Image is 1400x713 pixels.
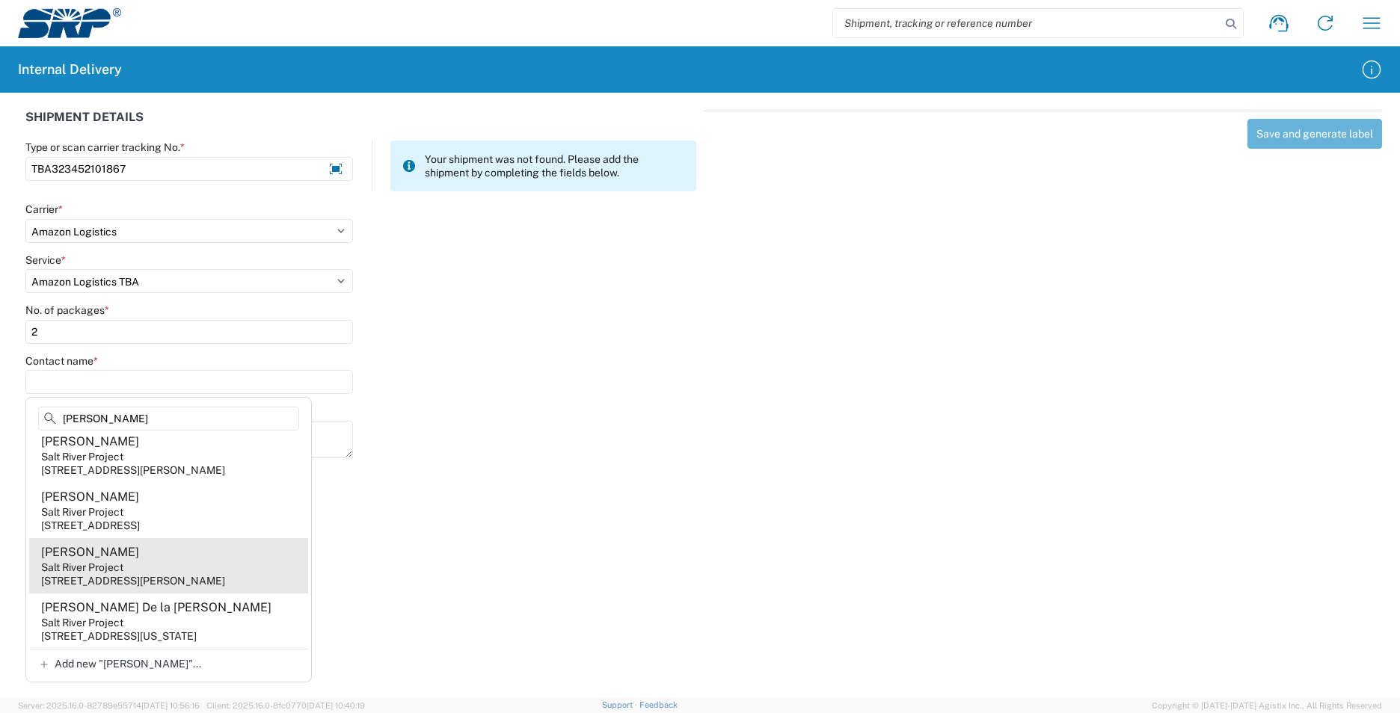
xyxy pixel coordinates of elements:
span: Add new "[PERSON_NAME]"... [55,657,201,670]
div: SHIPMENT DETAILS [25,111,696,141]
label: Contact name [25,354,98,368]
div: Salt River Project [41,505,123,519]
label: Carrier [25,203,63,216]
div: [STREET_ADDRESS] [41,519,140,532]
a: Support [602,700,639,709]
label: Service [25,253,66,267]
h2: Internal Delivery [18,61,122,78]
a: Feedback [639,700,678,709]
div: [PERSON_NAME] [41,489,139,505]
div: [PERSON_NAME] De la [PERSON_NAME] [41,599,271,616]
span: Client: 2025.16.0-8fc0770 [206,701,365,710]
div: [STREET_ADDRESS][US_STATE] [41,629,197,643]
div: [PERSON_NAME] [41,433,139,450]
label: Type or scan carrier tracking No. [25,141,185,154]
div: [PERSON_NAME] [41,544,139,561]
div: Salt River Project [41,561,123,574]
div: [STREET_ADDRESS][PERSON_NAME] [41,574,225,587]
span: Server: 2025.16.0-82789e55714 [18,701,200,710]
span: Your shipment was not found. Please add the shipment by completing the fields below. [425,152,684,179]
div: Salt River Project [41,616,123,629]
div: Salt River Project [41,450,123,463]
span: [DATE] 10:40:19 [307,701,365,710]
div: [STREET_ADDRESS][PERSON_NAME] [41,463,225,477]
span: [DATE] 10:56:16 [141,701,200,710]
label: No. of packages [25,303,109,317]
span: Copyright © [DATE]-[DATE] Agistix Inc., All Rights Reserved [1152,699,1382,712]
input: Shipment, tracking or reference number [833,9,1221,37]
img: srp [18,8,121,38]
